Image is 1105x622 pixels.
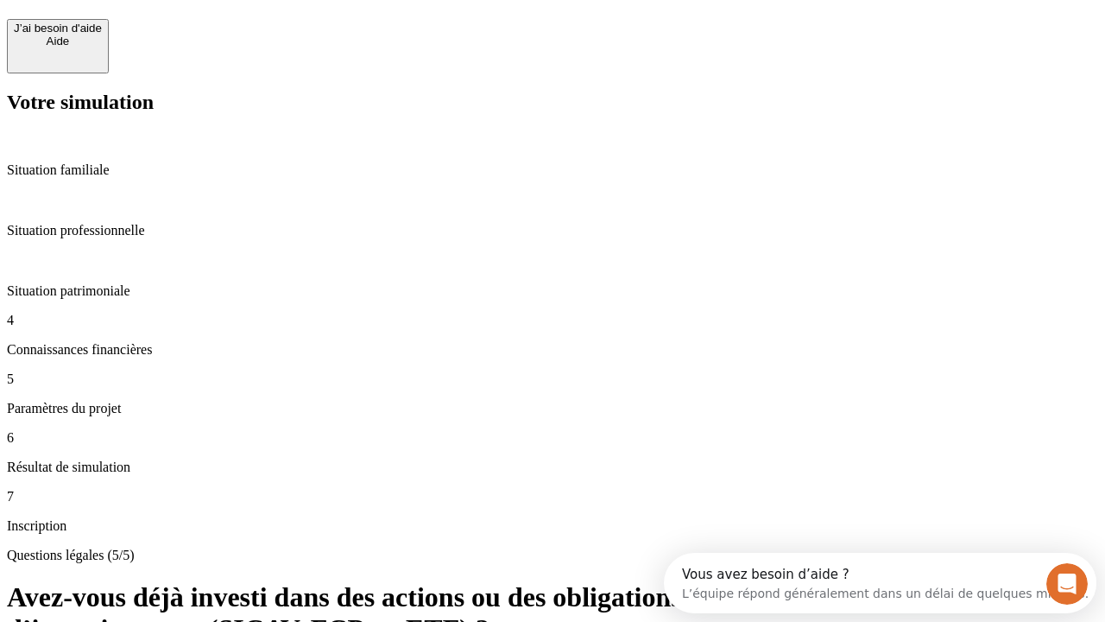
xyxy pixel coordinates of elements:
[7,162,1098,178] p: Situation familiale
[7,518,1098,534] p: Inscription
[18,29,425,47] div: L’équipe répond généralement dans un délai de quelques minutes.
[7,489,1098,505] p: 7
[7,460,1098,475] p: Résultat de simulation
[7,91,1098,114] h2: Votre simulation
[7,283,1098,299] p: Situation patrimoniale
[14,22,102,35] div: J’ai besoin d'aide
[7,342,1098,358] p: Connaissances financières
[664,553,1096,613] iframe: Intercom live chat discovery launcher
[7,19,109,73] button: J’ai besoin d'aideAide
[7,223,1098,238] p: Situation professionnelle
[18,15,425,29] div: Vous avez besoin d’aide ?
[1046,563,1088,605] iframe: Intercom live chat
[7,548,1098,563] p: Questions légales (5/5)
[7,430,1098,446] p: 6
[7,401,1098,416] p: Paramètres du projet
[7,7,476,54] div: Ouvrir le Messenger Intercom
[7,371,1098,387] p: 5
[14,35,102,48] div: Aide
[7,313,1098,328] p: 4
